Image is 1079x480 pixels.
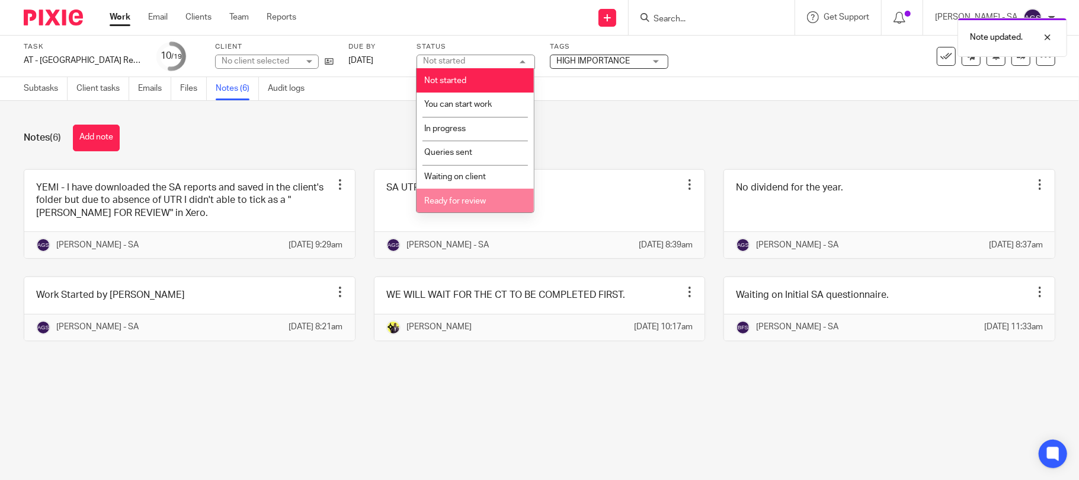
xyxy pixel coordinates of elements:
span: Waiting on client [424,173,486,181]
p: [DATE] 8:21am [289,321,343,333]
small: /19 [171,53,182,60]
p: [PERSON_NAME] - SA [56,321,139,333]
div: No client selected [222,55,299,67]
p: [PERSON_NAME] [406,321,472,333]
img: Yemi-Starbridge.jpg [386,320,401,335]
p: [PERSON_NAME] - SA [756,321,838,333]
div: 10 [161,49,182,63]
img: svg%3E [736,320,750,335]
p: [DATE] 8:37am [989,239,1043,251]
p: [PERSON_NAME] - SA [756,239,838,251]
span: (6) [50,133,61,142]
button: Add note [73,125,120,151]
a: Clients [185,11,212,23]
p: [DATE] 9:29am [289,239,343,251]
p: [DATE] 11:33am [984,321,1043,333]
a: Client tasks [76,77,129,100]
a: Notes (6) [216,77,259,100]
a: Emails [138,77,171,100]
a: Work [110,11,130,23]
img: svg%3E [36,320,50,335]
a: Subtasks [24,77,68,100]
p: Note updated. [970,31,1023,43]
img: svg%3E [386,238,401,252]
a: Team [229,11,249,23]
img: svg%3E [736,238,750,252]
label: Client [215,42,334,52]
label: Task [24,42,142,52]
p: [DATE] 8:39am [639,239,693,251]
span: You can start work [424,100,492,109]
a: Audit logs [268,77,313,100]
div: Not started [423,57,465,65]
div: AT - SA Return - PE 05-04-2025 [24,55,142,66]
span: Not started [424,77,466,85]
img: Pixie [24,9,83,26]
a: Reports [267,11,296,23]
img: svg%3E [36,238,50,252]
label: Due by [348,42,402,52]
img: svg%3E [1023,8,1042,27]
p: [PERSON_NAME] - SA [56,239,139,251]
span: [DATE] [348,56,373,65]
p: [PERSON_NAME] - SA [406,239,489,251]
a: Email [148,11,168,23]
a: Files [180,77,207,100]
span: HIGH IMPORTANCE [556,57,630,65]
span: Ready for review [424,197,486,205]
span: In progress [424,125,466,133]
span: Queries sent [424,148,472,157]
h1: Notes [24,132,61,144]
div: AT - [GEOGRAPHIC_DATA] Return - PE [DATE] [24,55,142,66]
label: Status [417,42,535,52]
p: [DATE] 10:17am [634,321,693,333]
